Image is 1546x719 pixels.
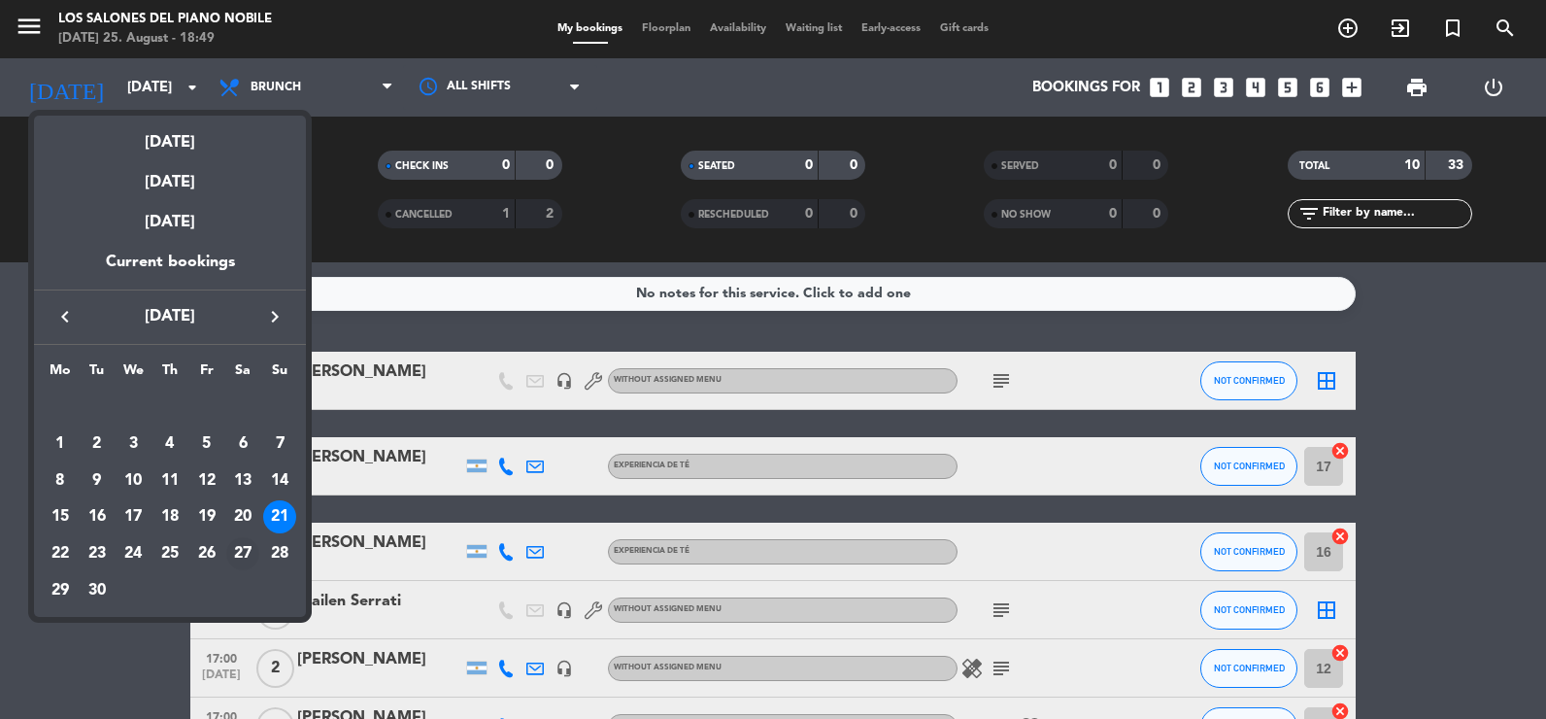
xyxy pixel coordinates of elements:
div: 5 [190,428,223,461]
div: 28 [263,537,296,570]
td: September 16, 2025 [79,498,116,535]
div: 10 [117,464,150,497]
div: 6 [226,428,259,461]
div: [DATE] [34,155,306,195]
td: September 17, 2025 [115,498,151,535]
td: September 12, 2025 [188,462,225,499]
td: September 29, 2025 [42,572,79,609]
td: September 27, 2025 [225,535,262,572]
div: 14 [263,464,296,497]
td: September 13, 2025 [225,462,262,499]
div: 29 [44,574,77,607]
div: 2 [81,428,114,461]
div: 7 [263,428,296,461]
div: [DATE] [34,116,306,155]
td: September 7, 2025 [261,426,298,462]
div: 16 [81,500,114,533]
div: 25 [153,537,186,570]
td: September 25, 2025 [151,535,188,572]
td: September 18, 2025 [151,498,188,535]
td: September 20, 2025 [225,498,262,535]
div: 20 [226,500,259,533]
th: Thursday [151,359,188,390]
td: September 6, 2025 [225,426,262,462]
td: September 1, 2025 [42,426,79,462]
td: September 3, 2025 [115,426,151,462]
th: Tuesday [79,359,116,390]
div: 27 [226,537,259,570]
th: Sunday [261,359,298,390]
div: 24 [117,537,150,570]
td: September 10, 2025 [115,462,151,499]
button: keyboard_arrow_left [48,304,83,329]
div: 4 [153,428,186,461]
td: September 28, 2025 [261,535,298,572]
th: Friday [188,359,225,390]
div: 26 [190,537,223,570]
div: 3 [117,428,150,461]
td: September 19, 2025 [188,498,225,535]
td: September 5, 2025 [188,426,225,462]
td: September 9, 2025 [79,462,116,499]
td: September 8, 2025 [42,462,79,499]
div: 9 [81,464,114,497]
div: 22 [44,537,77,570]
td: September 22, 2025 [42,535,79,572]
div: 23 [81,537,114,570]
div: [DATE] [34,195,306,250]
td: September 24, 2025 [115,535,151,572]
td: September 11, 2025 [151,462,188,499]
th: Monday [42,359,79,390]
th: Wednesday [115,359,151,390]
td: September 2, 2025 [79,426,116,462]
i: keyboard_arrow_left [53,305,77,328]
div: 11 [153,464,186,497]
div: 19 [190,500,223,533]
div: 8 [44,464,77,497]
td: September 23, 2025 [79,535,116,572]
th: Saturday [225,359,262,390]
div: 18 [153,500,186,533]
div: 30 [81,574,114,607]
td: September 14, 2025 [261,462,298,499]
td: SEP [42,389,298,426]
i: keyboard_arrow_right [263,305,286,328]
div: 17 [117,500,150,533]
td: September 15, 2025 [42,498,79,535]
td: September 30, 2025 [79,572,116,609]
div: 15 [44,500,77,533]
div: 13 [226,464,259,497]
td: September 26, 2025 [188,535,225,572]
span: [DATE] [83,304,257,329]
td: September 4, 2025 [151,426,188,462]
div: 1 [44,428,77,461]
div: 21 [263,500,296,533]
td: September 21, 2025 [261,498,298,535]
button: keyboard_arrow_right [257,304,292,329]
div: Current bookings [34,250,306,290]
div: 12 [190,464,223,497]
